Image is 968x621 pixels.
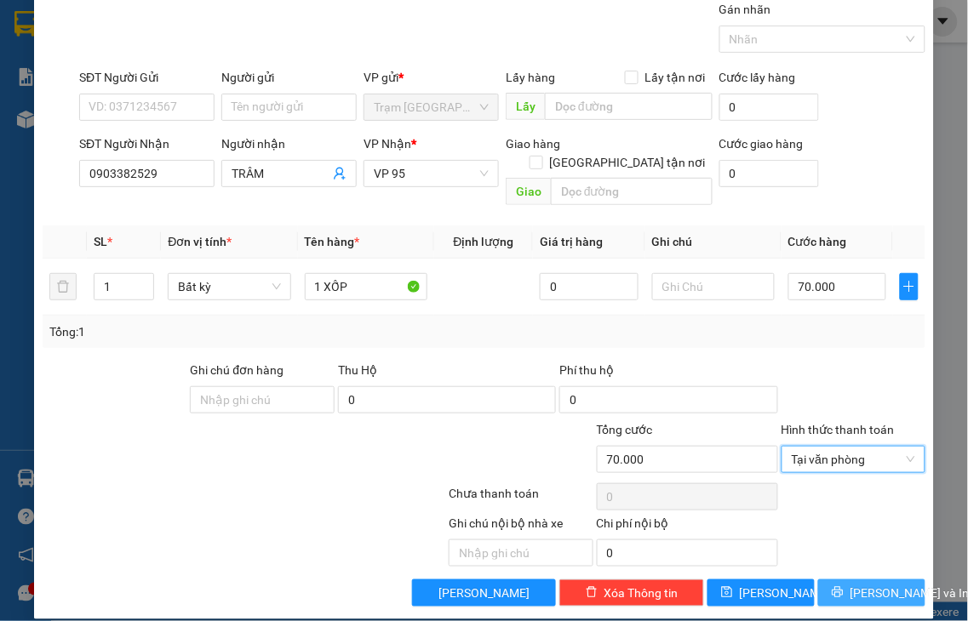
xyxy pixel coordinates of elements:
[719,137,804,151] label: Cước giao hàng
[447,484,595,514] div: Chưa thanh toán
[545,93,713,120] input: Dọc đường
[506,137,560,151] span: Giao hàng
[374,161,489,186] span: VP 95
[551,178,713,205] input: Dọc đường
[559,361,777,386] div: Phí thu hộ
[604,584,679,602] span: Xóa Thông tin
[79,68,215,87] div: SĐT Người Gửi
[333,167,347,180] span: user-add
[540,273,638,300] input: 0
[221,68,357,87] div: Người gửi
[597,423,653,436] span: Tổng cước
[788,235,847,248] span: Cước hàng
[221,134,357,153] div: Người nhận
[178,274,280,299] span: Bất kỳ
[559,579,704,607] button: deleteXóa Thông tin
[454,235,514,248] span: Định lượng
[652,273,775,300] input: Ghi Chú
[719,3,771,16] label: Gán nhãn
[49,273,77,300] button: delete
[449,539,593,567] input: Nhập ghi chú
[900,273,919,300] button: plus
[338,363,377,377] span: Thu Hộ
[190,386,335,413] input: Ghi chú đơn hàng
[168,235,232,248] span: Đơn vị tính
[719,160,819,187] input: Cước giao hàng
[586,586,598,600] span: delete
[364,137,411,151] span: VP Nhận
[506,71,555,84] span: Lấy hàng
[94,235,107,248] span: SL
[901,280,918,293] span: plus
[597,514,778,539] div: Chi phí nội bộ
[740,584,831,602] span: [PERSON_NAME]
[721,586,733,600] span: save
[305,235,360,248] span: Tên hàng
[792,447,916,472] span: Tại văn phòng
[49,322,375,341] div: Tổng: 1
[305,273,427,300] input: VD: Bàn, Ghế
[438,584,530,602] span: [PERSON_NAME]
[543,153,713,172] span: [GEOGRAPHIC_DATA] tận nơi
[818,579,925,607] button: printer[PERSON_NAME] và In
[639,68,713,87] span: Lấy tận nơi
[719,71,796,84] label: Cước lấy hàng
[364,68,499,87] div: VP gửi
[190,363,284,377] label: Ghi chú đơn hàng
[707,579,815,607] button: save[PERSON_NAME]
[645,225,782,259] th: Ghi chú
[412,579,557,607] button: [PERSON_NAME]
[374,94,489,120] span: Trạm Ninh Hải
[782,423,895,436] label: Hình thức thanh toán
[79,134,215,153] div: SĐT Người Nhận
[719,94,819,121] input: Cước lấy hàng
[449,514,593,539] div: Ghi chú nội bộ nhà xe
[832,586,844,600] span: printer
[506,93,545,120] span: Lấy
[540,235,603,248] span: Giá trị hàng
[506,178,551,205] span: Giao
